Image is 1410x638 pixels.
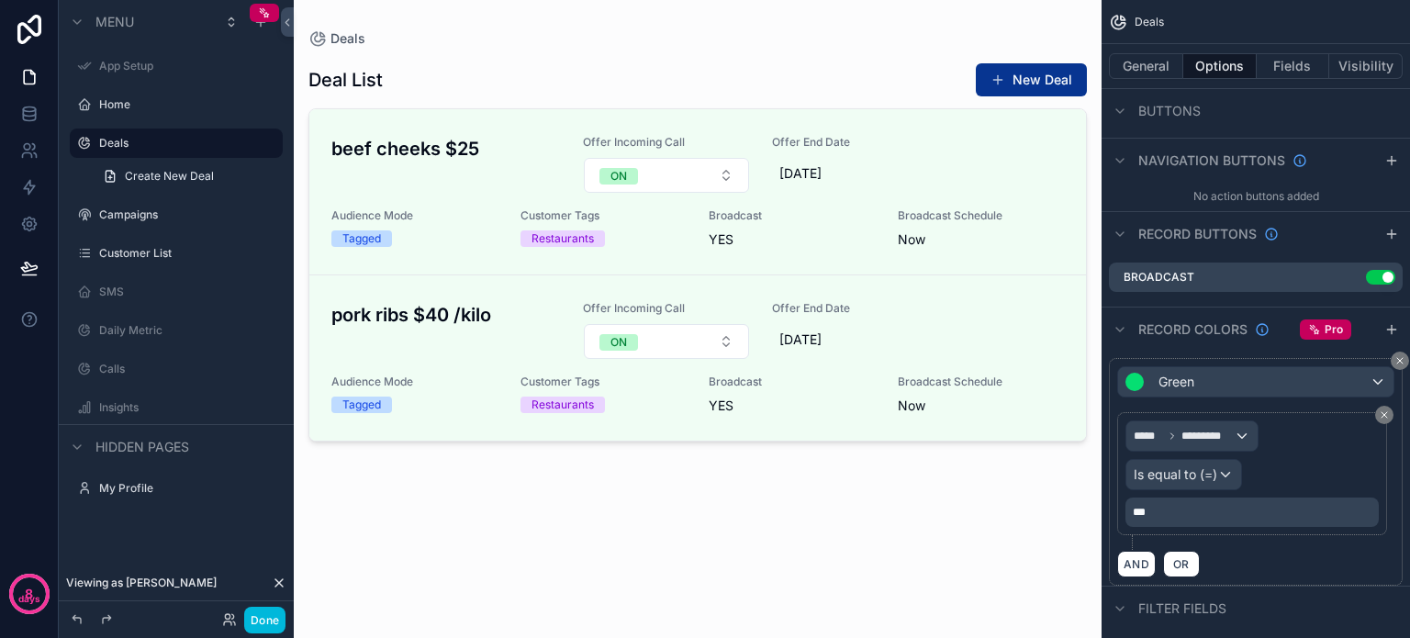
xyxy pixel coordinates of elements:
[1169,557,1193,571] span: OR
[244,607,285,633] button: Done
[1134,465,1217,484] span: Is equal to (=)
[125,169,214,184] span: Create New Deal
[99,323,272,338] label: Daily Metric
[1117,551,1156,577] button: AND
[99,97,272,112] label: Home
[1138,225,1257,243] span: Record buttons
[1138,320,1248,339] span: Record colors
[95,438,189,456] span: Hidden pages
[99,285,272,299] label: SMS
[99,400,272,415] label: Insights
[99,59,272,73] label: App Setup
[99,362,272,376] label: Calls
[1329,53,1403,79] button: Visibility
[92,162,283,191] a: Create New Deal
[1102,182,1410,211] div: No action buttons added
[66,576,217,590] span: Viewing as [PERSON_NAME]
[1138,151,1285,170] span: Navigation buttons
[99,136,272,151] label: Deals
[99,246,272,261] label: Customer List
[1138,102,1201,120] span: Buttons
[1135,15,1164,29] span: Deals
[1109,53,1183,79] button: General
[99,481,272,496] label: My Profile
[1138,599,1226,618] span: Filter fields
[25,585,33,603] p: 8
[1117,366,1394,397] button: Green
[95,13,134,31] span: Menu
[1158,373,1194,391] span: Green
[1124,270,1194,285] label: Broadcast
[1257,53,1330,79] button: Fields
[18,592,40,607] p: days
[1183,53,1257,79] button: Options
[1125,459,1242,490] button: Is equal to (=)
[99,207,272,222] label: Campaigns
[1163,551,1200,577] button: OR
[1325,322,1343,337] span: Pro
